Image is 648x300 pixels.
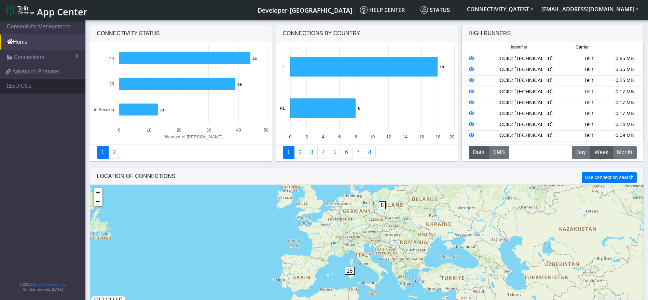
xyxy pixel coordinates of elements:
[236,127,241,133] text: 40
[206,127,211,133] text: 30
[360,6,405,14] span: Help center
[109,56,114,61] text: 44
[480,110,570,118] div: ICCID: [TECHNICAL_ID]
[570,121,607,128] div: Telit
[607,66,643,73] div: 0.35 MB
[480,121,570,128] div: ICCID: [TECHNICAL_ID]
[263,127,268,133] text: 50
[360,6,368,14] img: knowledge.svg
[590,146,613,159] button: Week
[570,99,607,107] div: Telit
[386,134,391,139] text: 12
[480,55,570,63] div: ICCID: [TECHNICAL_ID]
[109,81,114,86] text: 39
[322,134,324,139] text: 4
[370,134,374,139] text: 10
[469,29,511,38] div: High Runners
[612,146,636,159] button: Month
[283,146,451,159] nav: Summary paging
[237,82,242,86] text: 39
[576,44,589,51] span: Carrier
[165,134,223,139] text: Number of [PERSON_NAME]
[607,110,643,118] div: 0.17 MB
[570,66,607,73] div: Telit
[537,3,643,15] button: [EMAIL_ADDRESS][DOMAIN_NAME]
[420,6,450,14] span: Status
[469,146,489,159] button: Data
[5,5,34,16] img: logo-telit-cinterion-gw-new.png
[607,121,643,128] div: 0.14 MB
[617,148,632,156] span: Month
[257,3,352,17] a: Your current platform instance
[94,188,102,197] a: Zoom in
[355,134,357,139] text: 8
[258,6,352,14] span: Developer-[GEOGRAPHIC_DATA]
[280,106,285,111] text: PL
[357,3,418,17] a: Help center
[14,53,44,62] span: Connections
[338,134,341,139] text: 6
[305,134,308,139] text: 2
[607,132,643,139] div: 0.09 MB
[329,146,341,159] a: Usage by Carrier
[594,148,608,156] span: Week
[480,132,570,139] div: ICCID: [TECHNICAL_ID]
[37,5,87,18] span: App Center
[358,107,360,111] text: 8
[607,55,643,63] div: 0.85 MB
[449,134,454,139] text: 20
[607,77,643,84] div: 0.25 MB
[570,55,607,63] div: Telit
[582,172,636,183] button: Use connection search
[147,127,151,133] text: 10
[345,267,355,275] span: 18
[176,127,181,133] text: 20
[480,88,570,96] div: ICCID: [TECHNICAL_ID]
[94,197,102,206] a: Zoom out
[570,77,607,84] div: Telit
[341,146,353,159] a: 14 Days Trend
[160,108,164,112] text: 13
[352,146,364,159] a: Zero Session
[283,146,295,159] a: Connections By Country
[90,168,644,185] div: LOCATION OF CONNECTIONS
[379,201,386,209] span: 8
[418,3,463,17] a: Status
[306,146,318,159] a: Usage per Country
[402,134,407,139] text: 14
[281,64,285,69] text: IT
[607,99,643,107] div: 0.17 MB
[276,25,458,42] div: Connections By Country
[31,283,65,286] a: Telit IoT Solutions, Inc.
[570,110,607,118] div: Telit
[576,148,586,156] span: Day
[364,146,376,159] a: Not Connected for 30 days
[511,44,527,51] span: Identifier
[97,146,109,159] a: Connectivity status
[317,146,329,159] a: Connections By Carrier
[435,134,440,139] text: 18
[12,68,60,76] span: Advanced Features
[94,107,114,112] text: In Session
[480,99,570,107] div: ICCID: [TECHNICAL_ID]
[570,88,607,96] div: Telit
[5,3,86,17] a: App Center
[252,57,257,61] text: 44
[97,146,265,159] nav: Summary paging
[420,6,428,14] img: status.svg
[572,146,590,159] button: Day
[419,134,424,139] text: 16
[294,146,306,159] a: Carrier
[118,127,120,133] text: 0
[440,65,444,69] text: 18
[480,66,570,73] div: ICCID: [TECHNICAL_ID]
[480,77,570,84] div: ICCID: [TECHNICAL_ID]
[108,146,120,159] a: Deployment status
[570,132,607,139] div: Telit
[463,3,537,15] button: CONNECTIVITY_QATEST
[488,146,509,159] button: SMS
[607,88,643,96] div: 0.17 MB
[289,134,291,139] text: 0
[90,25,272,42] div: Connectivity status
